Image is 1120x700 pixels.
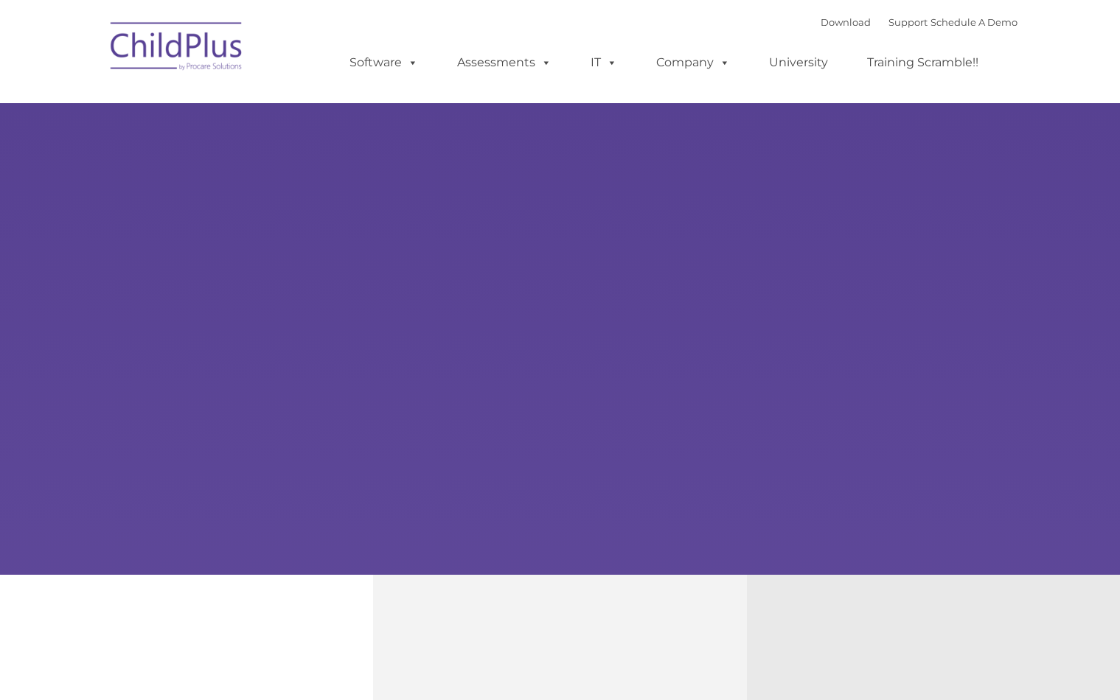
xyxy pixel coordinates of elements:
[442,48,566,77] a: Assessments
[335,48,433,77] a: Software
[754,48,843,77] a: University
[103,12,251,85] img: ChildPlus by Procare Solutions
[931,16,1018,28] a: Schedule A Demo
[641,48,745,77] a: Company
[852,48,993,77] a: Training Scramble!!
[576,48,632,77] a: IT
[821,16,871,28] a: Download
[888,16,928,28] a: Support
[821,16,1018,28] font: |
